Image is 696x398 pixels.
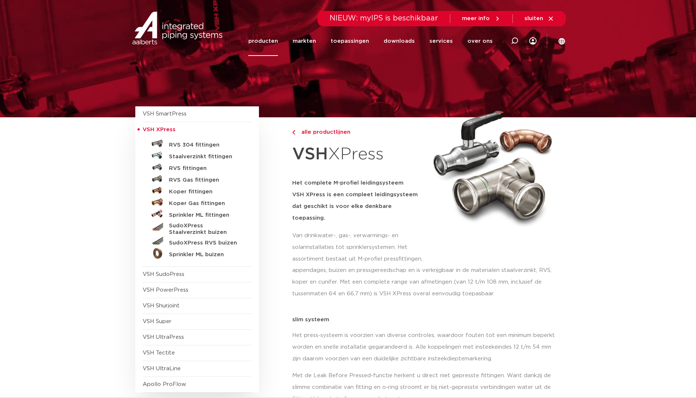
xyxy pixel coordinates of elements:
[524,16,543,21] span: sluiten
[169,212,241,219] h5: Sprinkler ML fittingen
[529,26,537,56] div: my IPS
[169,189,241,195] h5: Koper fittingen
[248,26,493,56] nav: Menu
[292,330,561,365] p: Het press-systeem is voorzien van diverse controles, waardoor fouten tot een minimum beperkt word...
[462,15,501,22] a: meer info
[169,251,241,258] h5: Sprinkler ML buizen
[143,173,252,185] a: RVS Gas fittingen
[293,26,316,56] a: markten
[143,303,180,308] a: VSH Shurjoint
[169,223,241,236] h5: SudoXPress Staalverzinkt buizen
[169,177,241,183] h5: RVS Gas fittingen
[143,287,188,293] a: VSH PowerPress
[429,26,453,56] a: services
[292,130,295,135] img: chevron-right.svg
[143,127,176,132] span: VSH XPress
[331,26,369,56] a: toepassingen
[143,334,184,340] a: VSH UltraPress
[169,165,241,172] h5: RVS fittingen
[462,16,490,21] span: meer info
[330,15,438,22] span: NIEUW: myIPS is beschikbaar
[143,161,252,173] a: RVS fittingen
[143,196,252,208] a: Koper Gas fittingen
[143,138,252,149] a: RVS 304 fittingen
[143,319,172,324] a: VSH Super
[169,142,241,148] h5: RVS 304 fittingen
[292,140,425,168] h1: XPress
[169,240,241,246] h5: SudoXPress RVS buizen
[143,149,252,161] a: Staalverzinkt fittingen
[292,128,425,137] a: alle productlijnen
[143,236,252,247] a: SudoXPress RVS buizen
[297,129,350,135] span: alle productlijnen
[143,208,252,220] a: Sprinkler ML fittingen
[143,111,187,117] a: VSH SmartPress
[143,220,252,236] a: SudoXPress Staalverzinkt buizen
[292,230,425,265] p: Van drinkwater-, gas-, verwarmings- en solarinstallaties tot sprinklersystemen. Het assortiment b...
[384,26,415,56] a: downloads
[169,200,241,207] h5: Koper Gas fittingen
[292,177,425,224] h5: Het complete M-profiel leidingsysteem VSH XPress is een compleet leidingsysteem dat geschikt is v...
[143,350,175,356] a: VSH Tectite
[292,317,561,322] p: slim systeem
[143,382,186,387] a: Apollo ProFlow
[143,185,252,196] a: Koper fittingen
[143,366,181,371] a: VSH UltraLine
[143,272,184,277] a: VSH SudoPress
[467,26,493,56] a: over ons
[524,15,554,22] a: sluiten
[169,153,241,160] h5: Staalverzinkt fittingen
[292,146,328,163] strong: VSH
[248,26,278,56] a: producten
[292,265,561,300] p: appendages, buizen en pressgereedschap en is verkrijgbaar in de materialen staalverzinkt, RVS, ko...
[143,247,252,259] a: Sprinkler ML buizen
